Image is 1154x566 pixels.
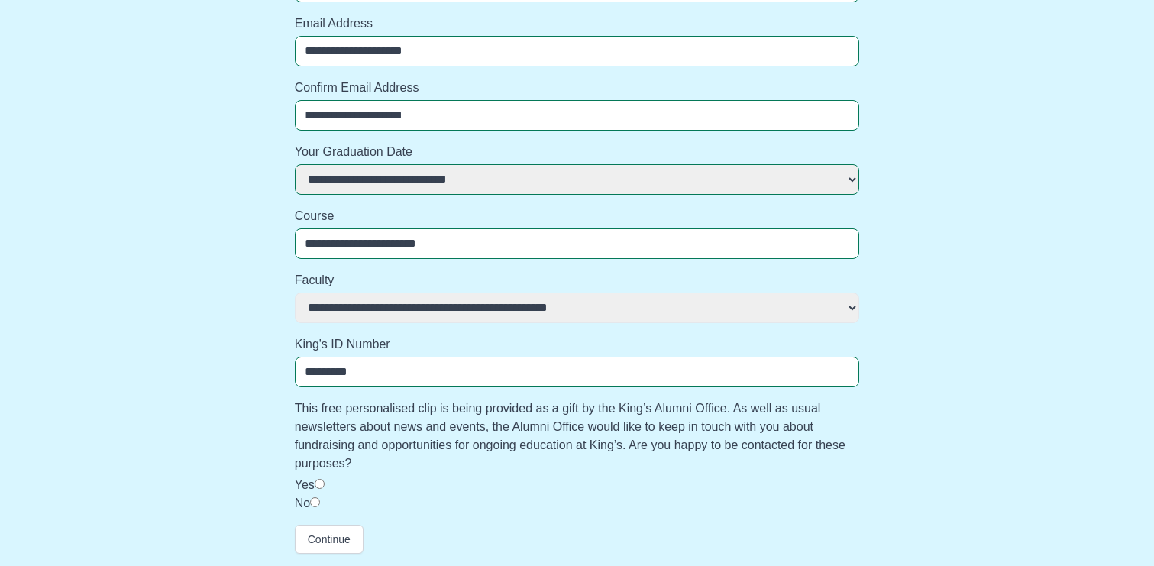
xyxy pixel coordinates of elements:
label: Confirm Email Address [295,79,860,97]
label: Faculty [295,271,860,289]
label: Course [295,207,860,225]
label: Your Graduation Date [295,143,860,161]
button: Continue [295,525,364,554]
label: King's ID Number [295,335,860,354]
label: No [295,496,310,509]
label: This free personalised clip is being provided as a gift by the King’s Alumni Office. As well as u... [295,399,860,473]
label: Email Address [295,15,860,33]
label: Yes [295,478,315,491]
